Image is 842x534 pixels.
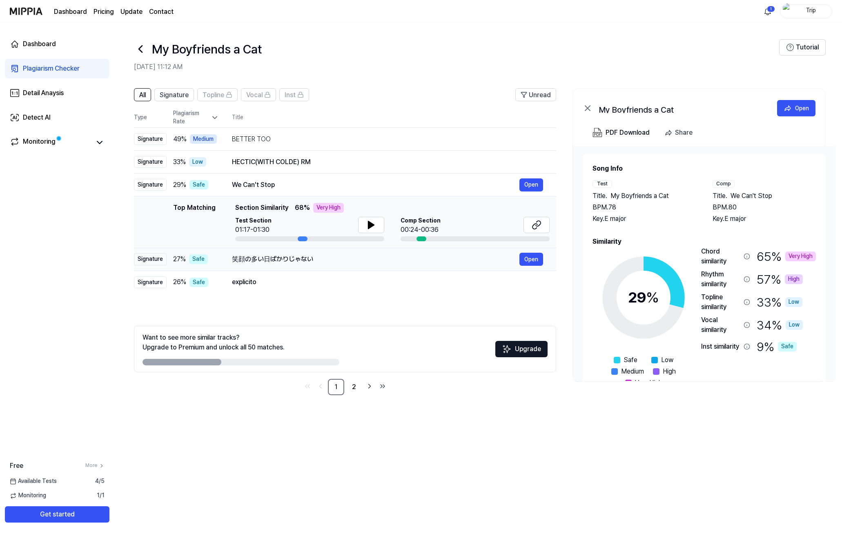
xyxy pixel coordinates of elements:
[134,253,167,265] div: Signature
[701,342,740,352] div: Inst similarity
[232,254,519,264] div: 笑顔の多い日ばかりじゃない
[786,320,803,330] div: Low
[173,134,187,144] span: 49 %
[190,134,217,144] div: Medium
[134,62,779,72] h2: [DATE] 11:12 AM
[606,127,650,138] div: PDF Download
[502,344,512,354] img: Sparkles
[5,83,109,103] a: Detail Anaysis
[779,39,826,56] button: Tutorial
[173,109,219,125] div: Plagiarism Rate
[701,247,740,266] div: Chord similarity
[173,254,186,264] span: 27 %
[285,90,296,100] span: Inst
[757,315,803,335] div: 34 %
[401,225,441,235] div: 00:24-00:36
[661,355,673,365] span: Low
[675,127,693,138] div: Share
[232,134,543,144] div: BETTER TOO
[241,88,276,101] button: Vocal
[189,278,208,287] div: Safe
[23,113,51,122] div: Detect AI
[134,108,167,128] th: Type
[134,276,167,289] div: Signature
[593,164,816,174] h2: Song Info
[23,64,80,73] div: Plagiarism Checker
[795,7,827,16] div: Trip
[757,292,802,312] div: 33 %
[519,253,543,266] button: Open
[173,277,186,287] span: 26 %
[197,88,238,101] button: Topline
[519,178,543,191] button: Open
[23,39,56,49] div: Dashboard
[573,146,835,381] a: Song InfoTestTitle.My Boyfriends a CatBPM.78Key.E majorCompTitle.We Can't StopBPM.80Key.E majorSi...
[593,128,602,138] img: PDF Download
[232,157,543,167] div: HECTIC(WITH COLDE) RM
[757,269,803,289] div: 57 %
[5,59,109,78] a: Plagiarism Checker
[154,88,194,101] button: Signature
[646,289,659,306] span: %
[777,100,815,116] a: Open
[785,274,803,284] div: High
[761,5,774,18] button: 알림1
[10,477,57,485] span: Available Tests
[364,380,375,392] a: Go to next page
[628,287,659,309] div: 29
[232,277,543,287] div: explicito
[279,88,309,101] button: Inst
[778,342,797,352] div: Safe
[134,156,167,168] div: Signature
[235,203,288,213] span: Section Similarity
[94,7,114,17] a: Pricing
[713,191,727,201] span: Title .
[610,191,669,201] span: My Boyfriends a Cat
[593,237,816,247] h2: Similarity
[120,7,143,17] a: Update
[731,191,772,201] span: We Can't Stop
[757,247,816,266] div: 65 %
[529,90,551,100] span: Unread
[10,137,91,148] a: Monitoring
[593,202,696,212] div: BPM. 78
[5,108,109,127] a: Detect AI
[139,90,146,100] span: All
[313,203,344,213] div: Very High
[95,477,105,485] span: 4 / 5
[713,202,816,212] div: BPM. 80
[10,492,46,500] span: Monitoring
[495,348,548,356] a: SparklesUpgrade
[134,133,167,145] div: Signature
[495,341,548,357] button: Upgrade
[701,315,740,335] div: Vocal similarity
[295,203,310,213] span: 68 %
[149,7,174,17] a: Contact
[599,103,762,113] div: My Boyfriends a Cat
[246,90,263,100] span: Vocal
[701,292,740,312] div: Topline similarity
[763,7,773,16] img: 알림
[235,217,272,225] span: Test Section
[757,338,797,355] div: 9 %
[54,7,87,17] a: Dashboard
[315,380,326,392] a: Go to previous page
[134,179,167,191] div: Signature
[173,157,186,167] span: 33 %
[173,180,186,190] span: 29 %
[5,34,109,54] a: Dashboard
[624,355,637,365] span: Safe
[232,180,519,190] div: We Can't Stop
[663,367,676,376] span: High
[134,379,556,395] nav: pagination
[621,367,644,376] span: Medium
[143,333,285,352] div: Want to see more similar tracks? Upgrade to Premium and unlock all 50 matches.
[785,297,802,307] div: Low
[173,203,216,241] div: Top Matching
[593,214,696,224] div: Key. E major
[401,217,441,225] span: Comp Section
[23,88,64,98] div: Detail Anaysis
[302,380,313,392] a: Go to first page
